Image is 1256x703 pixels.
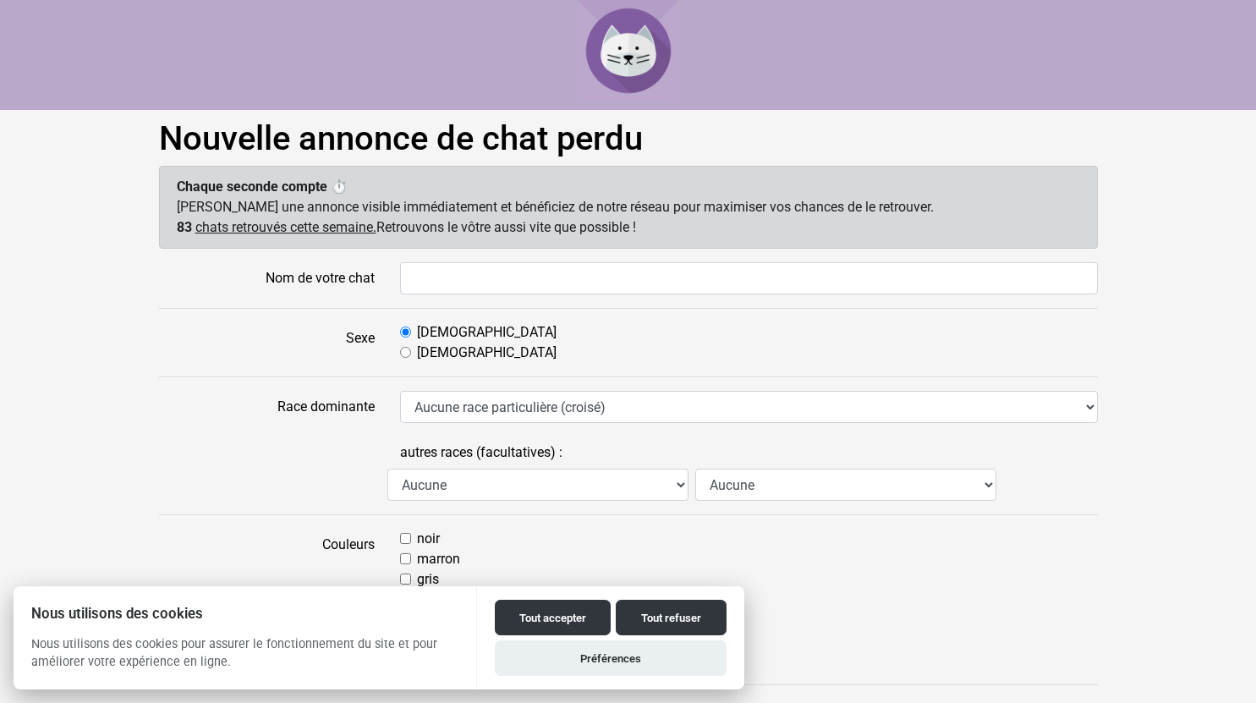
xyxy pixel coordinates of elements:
[400,327,411,338] input: [DEMOGRAPHIC_DATA]
[195,219,376,235] u: chats retrouvés cette semaine.
[14,635,476,684] p: Nous utilisons des cookies pour assurer le fonctionnement du site et pour améliorer votre expérie...
[495,640,727,676] button: Préférences
[177,178,348,195] strong: Chaque seconde compte ⏱️
[417,343,557,363] label: [DEMOGRAPHIC_DATA]
[159,166,1098,249] div: [PERSON_NAME] une annonce visible immédiatement et bénéficiez de notre réseau pour maximiser vos ...
[616,600,727,635] button: Tout refuser
[417,322,557,343] label: [DEMOGRAPHIC_DATA]
[417,549,460,569] label: marron
[495,600,611,635] button: Tout accepter
[159,118,1098,159] h1: Nouvelle annonce de chat perdu
[14,606,476,622] h2: Nous utilisons des cookies
[146,262,387,294] label: Nom de votre chat
[400,437,562,469] label: autres races (facultatives) :
[400,347,411,358] input: [DEMOGRAPHIC_DATA]
[146,322,387,363] label: Sexe
[146,391,387,423] label: Race dominante
[417,569,439,590] label: gris
[146,529,387,671] label: Couleurs
[177,219,192,235] span: 83
[417,529,440,549] label: noir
